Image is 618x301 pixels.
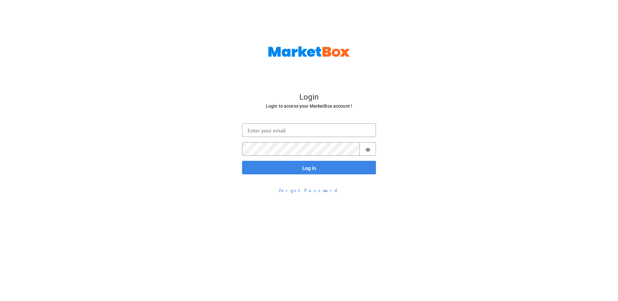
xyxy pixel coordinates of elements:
[268,46,350,57] img: MarketBox logo
[242,161,376,174] button: Log in
[242,123,376,137] input: Enter your email
[243,92,375,102] h4: Login
[360,142,376,156] button: Show password
[243,102,375,110] h6: Login to access your MarketBox account !
[275,185,343,196] button: Forgot Password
